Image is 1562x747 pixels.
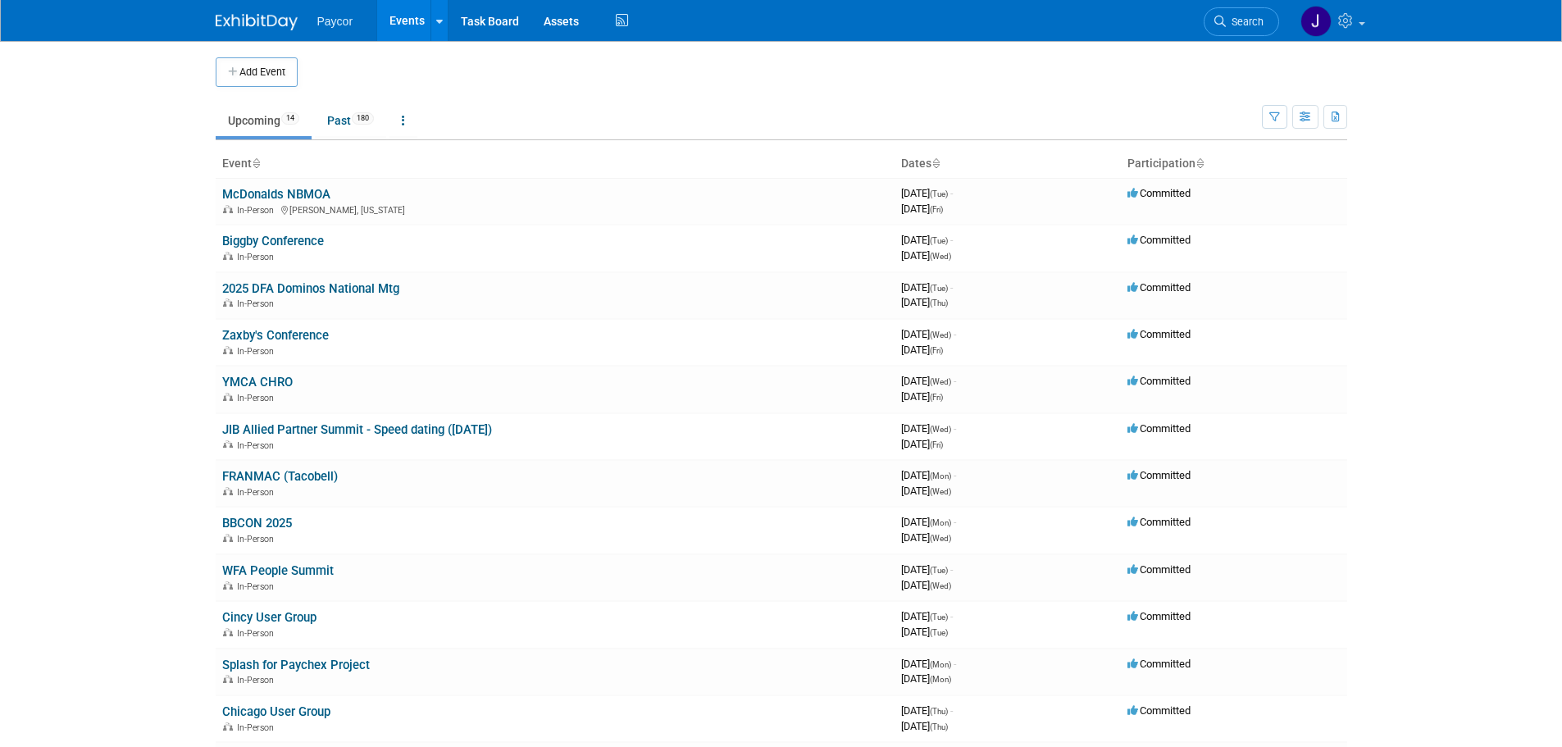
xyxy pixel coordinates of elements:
[950,281,953,294] span: -
[930,660,951,669] span: (Mon)
[930,298,948,307] span: (Thu)
[901,390,943,403] span: [DATE]
[1195,157,1204,170] a: Sort by Participation Type
[237,205,279,216] span: In-Person
[901,672,951,685] span: [DATE]
[901,610,953,622] span: [DATE]
[252,157,260,170] a: Sort by Event Name
[237,722,279,733] span: In-Person
[216,150,895,178] th: Event
[954,469,956,481] span: -
[223,628,233,636] img: In-Person Event
[222,328,329,343] a: Zaxby's Conference
[222,422,492,437] a: JIB Allied Partner Summit - Speed dating ([DATE])
[930,205,943,214] span: (Fri)
[901,485,951,497] span: [DATE]
[223,440,233,449] img: In-Person Event
[222,469,338,484] a: FRANMAC (Tacobell)
[223,534,233,542] img: In-Person Event
[237,628,279,639] span: In-Person
[1127,281,1191,294] span: Committed
[237,487,279,498] span: In-Person
[223,675,233,683] img: In-Person Event
[950,704,953,717] span: -
[1300,6,1332,37] img: Jenny Campbell
[223,722,233,731] img: In-Person Event
[1127,328,1191,340] span: Committed
[1127,375,1191,387] span: Committed
[901,344,943,356] span: [DATE]
[901,234,953,246] span: [DATE]
[954,516,956,528] span: -
[954,375,956,387] span: -
[222,563,334,578] a: WFA People Summit
[352,112,374,125] span: 180
[317,15,353,28] span: Paycor
[901,626,948,638] span: [DATE]
[930,236,948,245] span: (Tue)
[901,281,953,294] span: [DATE]
[1226,16,1264,28] span: Search
[950,610,953,622] span: -
[237,393,279,403] span: In-Person
[1127,516,1191,528] span: Committed
[223,252,233,260] img: In-Person Event
[222,281,399,296] a: 2025 DFA Dominos National Mtg
[930,377,951,386] span: (Wed)
[223,205,233,213] img: In-Person Event
[1127,658,1191,670] span: Committed
[931,157,940,170] a: Sort by Start Date
[930,628,948,637] span: (Tue)
[1127,422,1191,435] span: Committed
[223,298,233,307] img: In-Person Event
[222,375,293,389] a: YMCA CHRO
[950,187,953,199] span: -
[1127,234,1191,246] span: Committed
[950,234,953,246] span: -
[237,252,279,262] span: In-Person
[954,658,956,670] span: -
[901,579,951,591] span: [DATE]
[901,438,943,450] span: [DATE]
[901,704,953,717] span: [DATE]
[281,112,299,125] span: 14
[930,346,943,355] span: (Fri)
[223,346,233,354] img: In-Person Event
[237,675,279,686] span: In-Person
[930,440,943,449] span: (Fri)
[901,249,951,262] span: [DATE]
[930,487,951,496] span: (Wed)
[954,328,956,340] span: -
[1127,704,1191,717] span: Committed
[901,328,956,340] span: [DATE]
[930,534,951,543] span: (Wed)
[222,187,330,202] a: McDonalds NBMOA
[901,469,956,481] span: [DATE]
[901,422,956,435] span: [DATE]
[950,563,953,576] span: -
[901,203,943,215] span: [DATE]
[1127,187,1191,199] span: Committed
[222,658,370,672] a: Splash for Paychex Project
[1121,150,1347,178] th: Participation
[901,187,953,199] span: [DATE]
[930,566,948,575] span: (Tue)
[1127,563,1191,576] span: Committed
[223,581,233,590] img: In-Person Event
[930,330,951,339] span: (Wed)
[216,57,298,87] button: Add Event
[930,722,948,731] span: (Thu)
[901,720,948,732] span: [DATE]
[930,425,951,434] span: (Wed)
[901,563,953,576] span: [DATE]
[1127,469,1191,481] span: Committed
[223,393,233,401] img: In-Person Event
[222,234,324,248] a: Biggby Conference
[901,296,948,308] span: [DATE]
[930,675,951,684] span: (Mon)
[901,531,951,544] span: [DATE]
[930,581,951,590] span: (Wed)
[1127,610,1191,622] span: Committed
[237,346,279,357] span: In-Person
[216,14,298,30] img: ExhibitDay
